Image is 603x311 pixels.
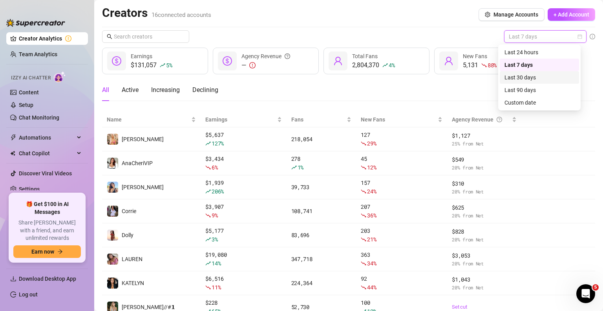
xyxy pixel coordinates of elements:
[452,260,516,267] span: 20 % from Net
[452,227,516,236] span: $ 828
[19,89,39,96] a: Content
[452,251,516,260] span: $ 3,053
[367,259,376,267] span: 34 %
[500,71,579,84] div: Last 30 days
[361,226,442,244] div: 203
[452,164,516,171] span: 20 % from Net
[10,151,15,156] img: Chat Copilot
[107,206,118,217] img: Corrie
[205,213,211,218] span: fall
[107,254,118,265] img: ️‍LAUREN
[285,52,290,61] span: question-circle
[5,3,20,18] button: go back
[19,147,75,160] span: Chat Copilot
[493,11,538,18] span: Manage Accounts
[361,131,442,148] div: 127
[367,283,376,291] span: 44 %
[205,131,281,148] div: $ 5,637
[452,303,516,311] a: Set cut
[19,186,40,192] a: Settings
[123,3,138,18] button: Home
[122,232,133,238] span: Dolly
[13,245,81,258] button: Earn nowarrow-right
[38,10,98,18] p: The team can also help
[298,164,303,171] span: 1 %
[11,74,51,82] span: Izzy AI Chatter
[500,96,579,109] div: Custom date
[19,51,57,57] a: Team Analytics
[201,112,286,127] th: Earnings
[112,56,121,66] span: dollar-circle
[452,236,516,243] span: 20 % from Net
[463,53,487,59] span: New Fans
[57,249,63,254] span: arrow-right
[122,160,153,166] span: AnaCheriVIP
[166,61,172,69] span: 5 %
[367,164,376,171] span: 12 %
[452,203,516,212] span: $ 625
[107,34,112,39] span: search
[291,279,352,287] div: 224,364
[131,53,152,59] span: Earnings
[122,256,143,262] span: ️‍LAUREN
[592,284,599,291] span: 5
[485,12,490,17] span: setting
[497,115,502,124] span: question-circle
[114,32,178,41] input: Search creators
[223,56,232,66] span: dollar-circle
[452,188,516,195] span: 20 % from Net
[212,188,224,195] span: 206 %
[13,201,81,216] span: 🎁 Get $100 in AI Messages
[452,179,516,188] span: $ 310
[205,141,211,146] span: rise
[352,61,395,70] div: 2,804,370
[205,250,281,268] div: $ 19,080
[249,62,256,68] span: exclamation-circle
[291,155,352,172] div: 278
[19,131,75,144] span: Automations
[452,131,516,140] span: $ 1,127
[291,165,297,170] span: rise
[6,19,65,27] img: logo-BBDzfeDw.svg
[287,112,356,127] th: Fans
[352,53,378,59] span: Total Fans
[192,85,218,95] div: Declining
[452,155,516,164] span: $ 549
[509,31,582,42] span: Last 7 days
[10,134,16,141] span: thunderbolt
[205,155,281,172] div: $ 3,434
[361,115,436,124] span: New Fans
[488,61,497,69] span: 88 %
[19,170,72,177] a: Discover Viral Videos
[554,11,589,18] span: + Add Account
[504,61,574,69] div: Last 7 days
[31,248,54,255] span: Earn now
[102,112,201,127] th: Name
[10,276,16,282] span: download
[205,165,211,170] span: fall
[361,202,442,220] div: 207
[361,274,442,292] div: 92
[102,85,109,95] div: All
[102,6,211,20] h2: Creators
[500,59,579,71] div: Last 7 days
[444,56,453,66] span: user
[205,189,211,194] span: rise
[361,250,442,268] div: 363
[107,182,118,193] img: Sibyl
[22,4,35,17] img: Profile image for Ella
[361,179,442,196] div: 157
[452,275,516,284] span: $ 1,043
[504,98,574,107] div: Custom date
[291,115,345,124] span: Fans
[54,71,66,83] img: AI Chatter
[367,236,376,243] span: 21 %
[356,112,447,127] th: New Fans
[205,237,211,242] span: rise
[122,280,144,286] span: KATELYN
[151,85,180,95] div: Increasing
[131,61,172,70] div: $131,057
[452,140,516,147] span: 25 % from Net
[481,63,487,68] span: fall
[500,46,579,59] div: Last 24 hours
